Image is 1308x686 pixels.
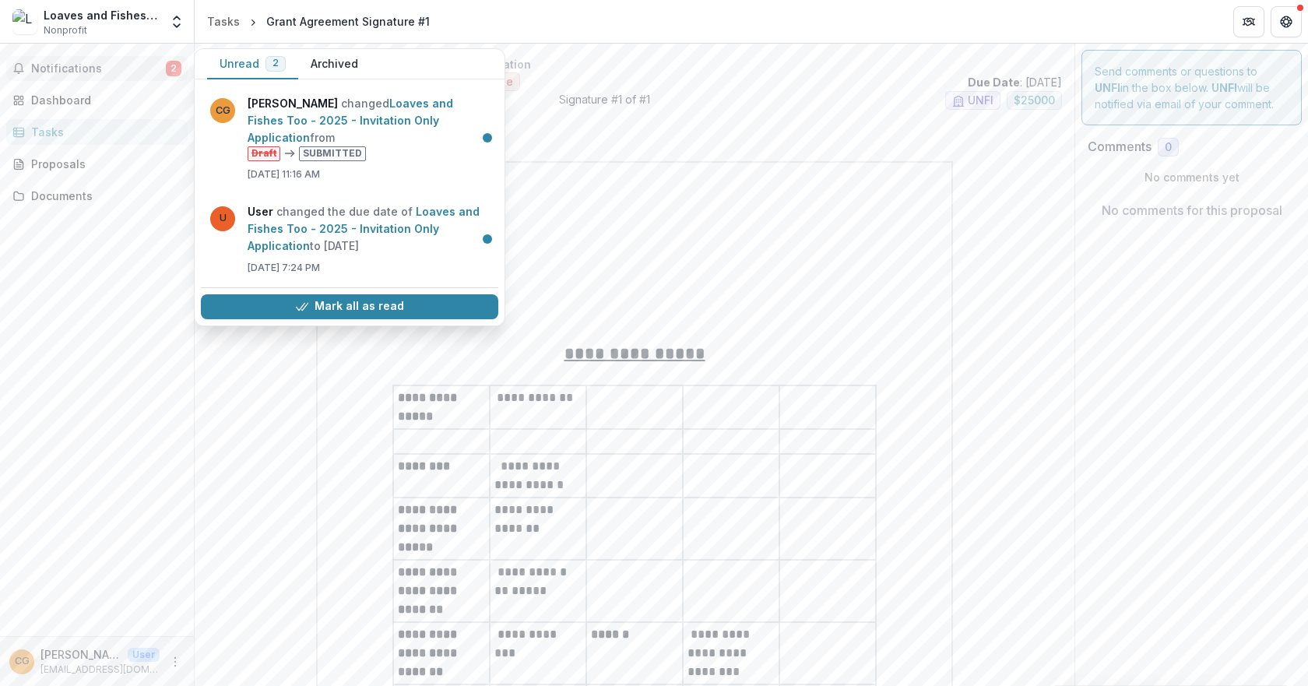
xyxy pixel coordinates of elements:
[248,95,489,161] p: changed from
[1088,169,1296,185] p: No comments yet
[559,91,650,116] span: Signature #1 of #1
[40,646,121,663] p: [PERSON_NAME]
[266,13,430,30] div: Grant Agreement Signature #1
[31,124,175,140] div: Tasks
[248,97,453,144] a: Loaves and Fishes Too - 2025 - Invitation Only Application
[1081,50,1302,125] div: Send comments or questions to in the box below. will be notified via email of your comment.
[1165,141,1172,154] span: 0
[31,156,175,172] div: Proposals
[201,10,246,33] a: Tasks
[44,23,87,37] span: Nonprofit
[44,7,160,23] div: Loaves and Fishes Too
[6,87,188,113] a: Dashboard
[207,13,240,30] div: Tasks
[1233,6,1264,37] button: Partners
[248,205,480,252] a: Loaves and Fishes Too - 2025 - Invitation Only Application
[968,76,1020,89] strong: Due Date
[968,74,1062,90] p: : [DATE]
[166,653,185,671] button: More
[128,648,160,662] p: User
[31,92,175,108] div: Dashboard
[207,56,1062,72] p: Loaves and Fishes Too - 2025 - Invitation Only Application
[207,49,298,79] button: Unread
[201,10,436,33] nav: breadcrumb
[1102,201,1282,220] p: No comments for this proposal
[31,188,175,204] div: Documents
[40,663,160,677] p: [EMAIL_ADDRESS][DOMAIN_NAME]
[968,94,993,107] span: UNFI
[272,58,279,69] span: 2
[1088,139,1152,154] h2: Comments
[248,203,489,255] p: changed the due date of to [DATE]
[201,294,498,319] button: Mark all as read
[1095,81,1120,94] strong: UNFI
[220,122,1050,139] p: : [PERSON_NAME] from UNFI
[12,9,37,34] img: Loaves and Fishes Too
[166,61,181,76] span: 2
[6,119,188,145] a: Tasks
[15,656,30,667] div: Carolyn Gross
[166,6,188,37] button: Open entity switcher
[1211,81,1237,94] strong: UNFI
[6,151,188,177] a: Proposals
[298,49,371,79] button: Archived
[6,56,188,81] button: Notifications2
[31,62,166,76] span: Notifications
[1271,6,1302,37] button: Get Help
[6,183,188,209] a: Documents
[1014,94,1055,107] span: $ 25000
